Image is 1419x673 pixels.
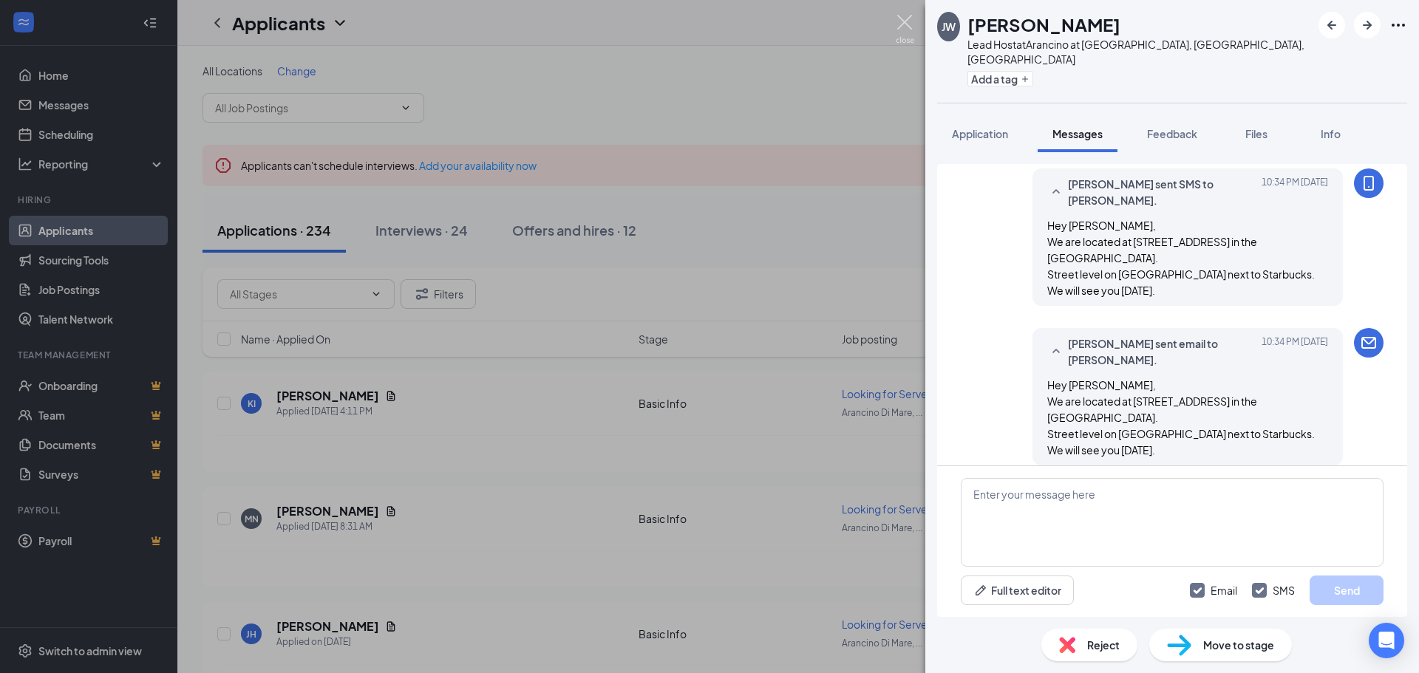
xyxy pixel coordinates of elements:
[1047,378,1315,457] span: Hey [PERSON_NAME], We are located at [STREET_ADDRESS] in the [GEOGRAPHIC_DATA]. Street level on [...
[1262,176,1328,208] span: [DATE] 10:34 PM
[1047,343,1065,361] svg: SmallChevronUp
[1360,334,1378,352] svg: Email
[1354,12,1381,38] button: ArrowRight
[973,583,988,598] svg: Pen
[1021,75,1030,83] svg: Plus
[1047,219,1315,297] span: Hey [PERSON_NAME], We are located at [STREET_ADDRESS] in the [GEOGRAPHIC_DATA]. Street level on [...
[1147,127,1197,140] span: Feedback
[952,127,1008,140] span: Application
[1068,335,1262,368] span: [PERSON_NAME] sent email to [PERSON_NAME].
[1245,127,1267,140] span: Files
[1389,16,1407,34] svg: Ellipses
[1203,637,1274,653] span: Move to stage
[967,71,1033,86] button: PlusAdd a tag
[961,575,1074,605] button: Full text editorPen
[1321,127,1341,140] span: Info
[942,19,956,34] div: JW
[1310,575,1384,605] button: Send
[1358,16,1376,34] svg: ArrowRight
[967,37,1311,66] div: Lead Host at Arancino at [GEOGRAPHIC_DATA], [GEOGRAPHIC_DATA], [GEOGRAPHIC_DATA]
[1047,183,1065,201] svg: SmallChevronUp
[1318,12,1345,38] button: ArrowLeftNew
[1360,174,1378,192] svg: MobileSms
[967,12,1120,37] h1: [PERSON_NAME]
[1052,127,1103,140] span: Messages
[1369,623,1404,658] div: Open Intercom Messenger
[1068,176,1262,208] span: [PERSON_NAME] sent SMS to [PERSON_NAME].
[1087,637,1120,653] span: Reject
[1323,16,1341,34] svg: ArrowLeftNew
[1262,335,1328,368] span: [DATE] 10:34 PM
